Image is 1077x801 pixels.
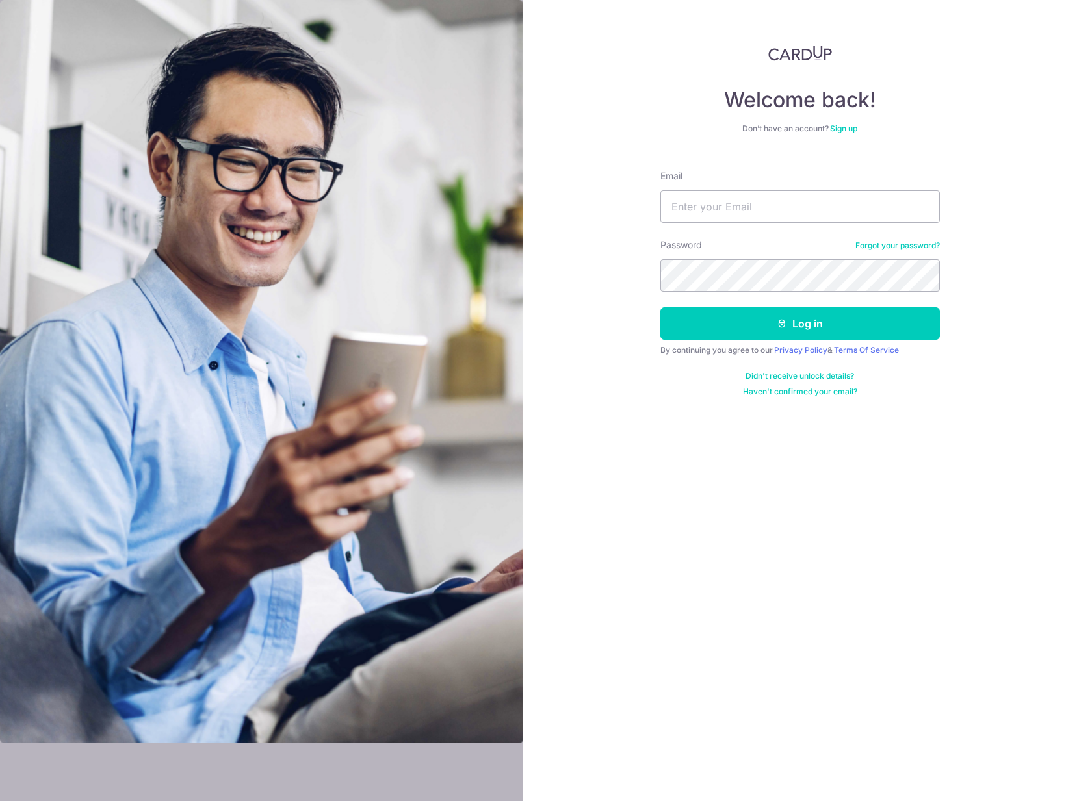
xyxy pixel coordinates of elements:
[746,371,854,381] a: Didn't receive unlock details?
[743,387,857,397] a: Haven't confirmed your email?
[660,307,940,340] button: Log in
[768,45,832,61] img: CardUp Logo
[660,123,940,134] div: Don’t have an account?
[855,240,940,251] a: Forgot your password?
[834,345,899,355] a: Terms Of Service
[660,87,940,113] h4: Welcome back!
[830,123,857,133] a: Sign up
[660,345,940,355] div: By continuing you agree to our &
[660,170,682,183] label: Email
[660,238,702,251] label: Password
[660,190,940,223] input: Enter your Email
[774,345,827,355] a: Privacy Policy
